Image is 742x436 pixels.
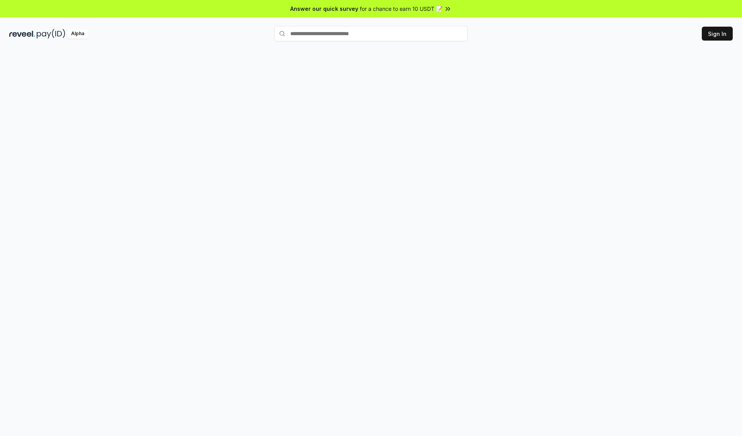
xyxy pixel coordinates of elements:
span: for a chance to earn 10 USDT 📝 [360,5,442,13]
img: reveel_dark [9,29,35,39]
button: Sign In [702,27,733,41]
span: Answer our quick survey [290,5,358,13]
div: Alpha [67,29,88,39]
img: pay_id [37,29,65,39]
